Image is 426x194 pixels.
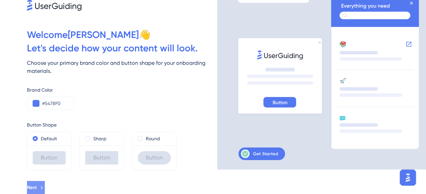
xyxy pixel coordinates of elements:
span: Next [27,184,37,192]
div: Button [85,151,118,164]
div: Button Shape [27,121,217,129]
div: Let ' s decide how your content will look. [27,42,217,55]
div: Button [33,151,66,164]
label: Round [146,135,160,143]
label: Sharp [93,135,106,143]
label: Default [41,135,57,143]
div: Button [138,151,171,164]
div: Brand Color [27,86,217,94]
div: Choose your primary brand color and button shape for your onboarding materials. [27,59,217,75]
div: Welcome [PERSON_NAME] 👋 [27,28,217,42]
iframe: UserGuiding AI Assistant Launcher [398,167,418,188]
